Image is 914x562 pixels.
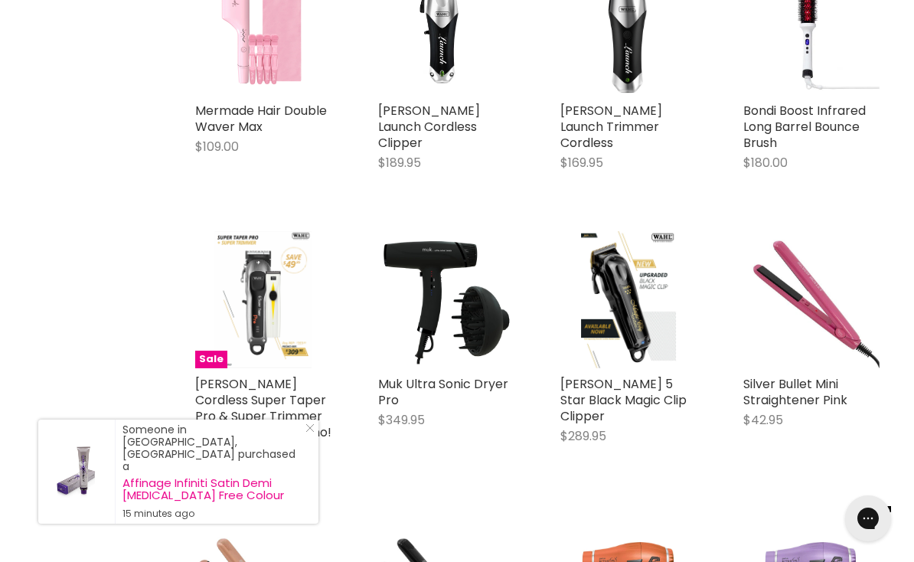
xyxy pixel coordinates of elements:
[378,102,480,152] a: [PERSON_NAME] Launch Cordless Clipper
[195,138,239,155] span: $109.00
[743,411,783,429] span: $42.95
[560,102,662,152] a: [PERSON_NAME] Launch Trimmer Cordless
[195,102,327,136] a: Mermade Hair Double Waver Max
[299,423,315,439] a: Close Notification
[215,231,312,368] img: Wahl Cordless Super Taper Pro & Super Trimmer Combo - EOFY Promo!
[38,420,115,524] a: Visit product page
[122,423,303,520] div: Someone in [GEOGRAPHIC_DATA], [GEOGRAPHIC_DATA] purchased a
[195,351,227,368] span: Sale
[122,508,303,520] small: 15 minutes ago
[743,102,866,152] a: Bondi Boost Infrared Long Barrel Bounce Brush
[837,490,899,547] iframe: Gorgias live chat messenger
[305,423,315,433] svg: Close Icon
[560,231,697,368] a: Wahl 5 Star Black Magic Clip Clipper
[743,375,847,409] a: Silver Bullet Mini Straightener Pink
[378,375,508,409] a: Muk Ultra Sonic Dryer Pro
[743,154,788,172] span: $180.00
[378,231,515,368] img: Muk Ultra Sonic Dryer Pro
[581,231,676,368] img: Wahl 5 Star Black Magic Clip Clipper
[122,477,303,502] a: Affinage Infiniti Satin Demi [MEDICAL_DATA] Free Colour
[378,154,421,172] span: $189.95
[743,231,880,368] img: Silver Bullet Mini Straightener Pink
[195,231,332,368] a: Wahl Cordless Super Taper Pro & Super Trimmer Combo - EOFY Promo!Sale
[195,375,331,441] a: [PERSON_NAME] Cordless Super Taper Pro & Super Trimmer Combo - EOFY Promo!
[560,375,687,425] a: [PERSON_NAME] 5 Star Black Magic Clip Clipper
[560,427,606,445] span: $289.95
[560,154,603,172] span: $169.95
[378,411,425,429] span: $349.95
